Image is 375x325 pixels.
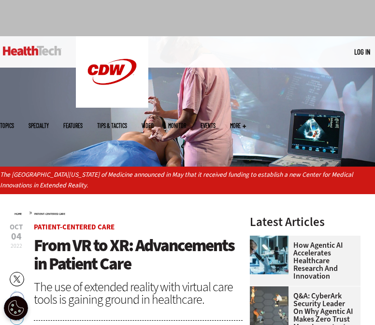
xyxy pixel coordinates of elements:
[10,232,23,241] span: 04
[4,296,28,320] button: Open Preferences
[4,296,28,320] div: Cookie Settings
[250,241,355,280] a: How Agentic AI Accelerates Healthcare Research and Innovation
[76,100,148,110] a: CDW
[11,242,22,250] span: 2022
[250,236,293,243] a: scientist looks through microscope in lab
[250,286,288,325] img: Group of humans and robots accessing a network
[34,281,243,306] div: The use of extended reality with virtual care tools is gaining ground in healthcare.
[354,47,370,56] a: Log in
[34,222,115,232] a: Patient-Centered Care
[34,212,65,216] a: Patient-Centered Care
[10,224,23,231] span: Oct
[230,123,246,128] span: More
[14,209,243,216] div: »
[142,123,154,128] a: Video
[29,123,49,128] span: Specialty
[250,236,288,274] img: scientist looks through microscope in lab
[63,123,83,128] a: Features
[34,234,234,275] span: From VR to XR: Advancements in Patient Care
[3,46,61,56] img: Home
[14,212,22,216] a: Home
[250,216,361,228] h3: Latest Articles
[97,123,127,128] a: Tips & Tactics
[201,123,216,128] a: Events
[76,36,148,108] img: Home
[354,47,370,57] div: User menu
[250,286,293,294] a: Group of humans and robots accessing a network
[168,123,186,128] a: MonITor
